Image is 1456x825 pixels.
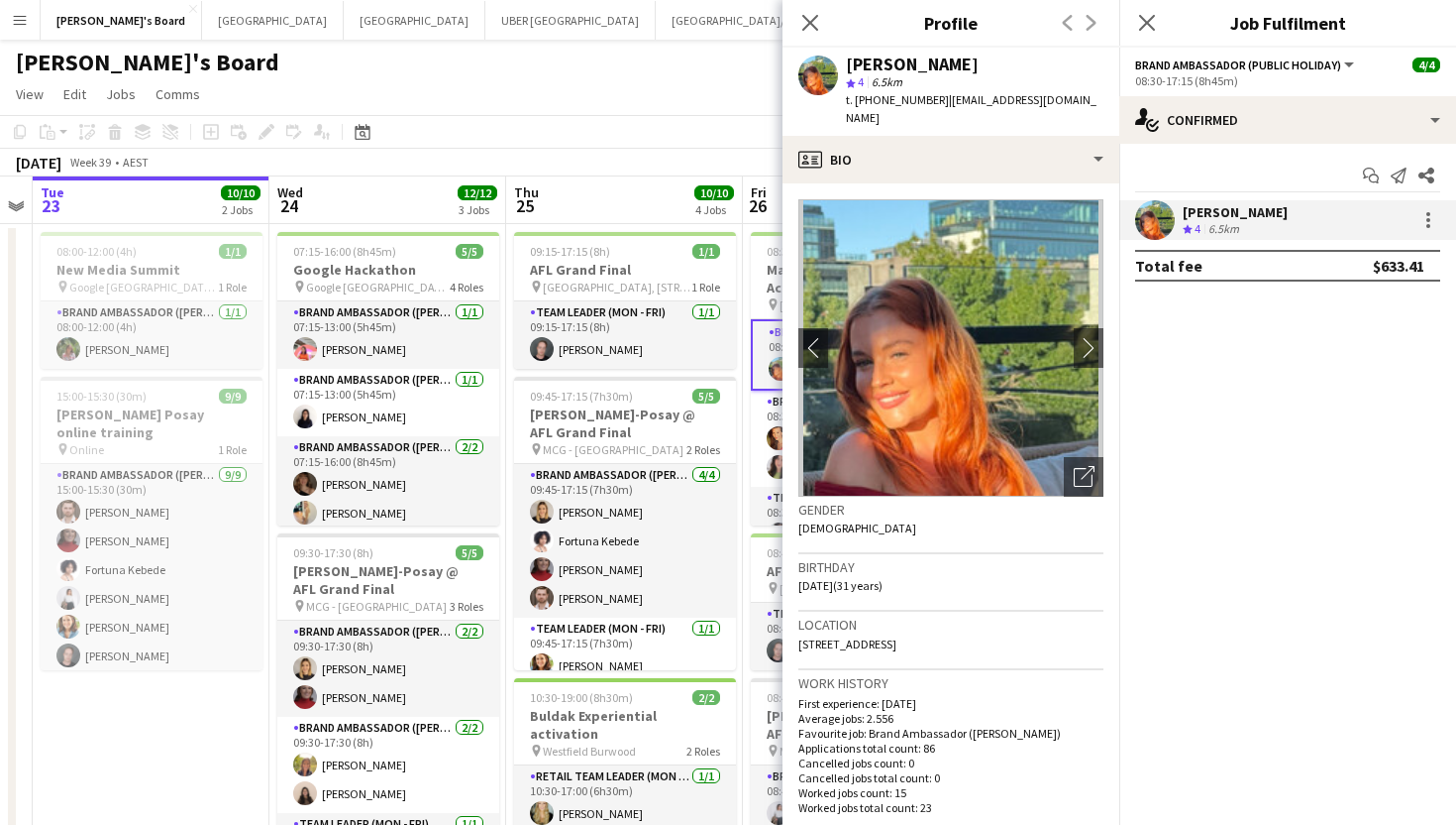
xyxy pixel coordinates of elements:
p: Average jobs: 2.556 [798,711,1103,726]
span: Google [GEOGRAPHIC_DATA] - [GEOGRAPHIC_DATA] [306,280,450,295]
app-job-card: 15:00-15:30 (30m)9/9[PERSON_NAME] Posay online training Online1 RoleBrand Ambassador ([PERSON_NAM... [41,377,262,670]
h3: [PERSON_NAME]-Posay @ AFL Grand Final [751,707,973,743]
span: 24 [274,194,303,217]
span: Google [GEOGRAPHIC_DATA] - [GEOGRAPHIC_DATA] [69,280,218,295]
h3: [PERSON_NAME]-Posay @ AFL Grand Final [277,562,499,598]
span: Comms [156,85,200,103]
app-job-card: 08:45-17:15 (8h30m)1/1AFL Grand Final [GEOGRAPHIC_DATA], [STREET_ADDRESS]1 RoleTeam Leader (Publi... [751,533,973,670]
span: 12/12 [458,185,497,200]
span: 26 [748,194,767,217]
span: t. [PHONE_NUMBER] [846,92,949,107]
h3: Profile [782,10,1119,36]
span: 2 Roles [686,744,720,759]
span: Thu [514,183,539,201]
h3: [PERSON_NAME] Posay online training [41,406,262,441]
span: Fri [751,183,767,201]
app-card-role: Team Leader (Public Holiday)1/108:30-17:15 (8h45m) [751,487,973,554]
app-card-role: Team Leader (Mon - Fri)1/109:45-17:15 (7h30m)[PERSON_NAME] [514,618,736,685]
span: Online [69,442,104,457]
div: Confirmed [1119,96,1456,144]
span: 5/5 [456,244,483,259]
app-card-role: Brand Ambassador ([PERSON_NAME])2/207:15-16:00 (8h45m)[PERSON_NAME][PERSON_NAME] [277,436,499,532]
span: MCG - [GEOGRAPHIC_DATA] [306,599,447,614]
span: Brand Ambassador (Public Holiday) [1135,58,1341,72]
h3: AFL Grand Final [751,562,973,580]
span: 6.5km [868,74,906,89]
button: [GEOGRAPHIC_DATA] [202,1,344,40]
span: 5/5 [456,545,483,560]
div: Open photos pop-in [1064,457,1103,497]
app-job-card: 08:30-17:15 (8h45m)4/4Maybelline Sampling Activation [GEOGRAPHIC_DATA]3 RolesBrand Ambassador (Pu... [751,232,973,526]
a: View [8,81,52,107]
div: Bio [782,136,1119,183]
app-card-role: Brand Ambassador ([PERSON_NAME])4/409:45-17:15 (7h30m)[PERSON_NAME]Fortuna Kebede[PERSON_NAME][PE... [514,464,736,618]
div: Total fee [1135,256,1202,276]
span: 4 Roles [450,280,483,295]
span: 09:45-17:15 (7h30m) [530,389,633,404]
h3: Buldak Experiential activation [514,707,736,743]
span: 09:15-17:15 (8h) [530,244,610,259]
button: UBER [GEOGRAPHIC_DATA] [485,1,656,40]
app-job-card: 08:00-12:00 (4h)1/1New Media Summit Google [GEOGRAPHIC_DATA] - [GEOGRAPHIC_DATA]1 RoleBrand Ambas... [41,232,262,369]
span: 1/1 [219,244,247,259]
span: [STREET_ADDRESS] [798,637,896,651]
div: 4 Jobs [695,202,733,217]
span: Tue [41,183,64,201]
span: 08:30-17:15 (8h45m) [767,244,870,259]
span: 10:30-19:00 (8h30m) [530,690,633,705]
span: [DATE] (31 years) [798,578,883,593]
span: [GEOGRAPHIC_DATA], [STREET_ADDRESS] [780,581,928,596]
span: Week 39 [65,155,115,170]
span: 09:30-17:30 (8h) [293,545,373,560]
app-card-role: Brand Ambassador ([PERSON_NAME])2/209:30-17:30 (8h)[PERSON_NAME][PERSON_NAME] [277,621,499,717]
img: Crew avatar or photo [798,199,1103,497]
div: [PERSON_NAME] [846,56,979,73]
app-card-role: Brand Ambassador ([PERSON_NAME])9/915:00-15:30 (30m)[PERSON_NAME][PERSON_NAME]Fortuna Kebede[PERS... [41,464,262,762]
p: First experience: [DATE] [798,696,1103,711]
span: 07:15-16:00 (8h45m) [293,244,396,259]
span: 5/5 [692,389,720,404]
span: [GEOGRAPHIC_DATA] [780,297,888,312]
span: 10/10 [221,185,260,200]
app-job-card: 07:15-16:00 (8h45m)5/5Google Hackathon Google [GEOGRAPHIC_DATA] - [GEOGRAPHIC_DATA]4 RolesBrand A... [277,232,499,526]
span: 23 [38,194,64,217]
span: 4 [858,74,864,89]
h3: AFL Grand Final [514,261,736,279]
app-card-role: Brand Ambassador ([PERSON_NAME])1/107:15-13:00 (5h45m)[PERSON_NAME] [277,369,499,436]
app-card-role: Brand Ambassador (Public Holiday)1/108:30-17:15 (8h45m)[PERSON_NAME] [751,319,973,391]
span: View [16,85,44,103]
h1: [PERSON_NAME]'s Board [16,48,279,77]
div: [PERSON_NAME] [1183,203,1288,221]
div: 2 Jobs [222,202,260,217]
p: Worked jobs count: 15 [798,785,1103,800]
span: 08:45-17:15 (8h30m) [767,690,870,705]
app-card-role: Brand Ambassador (Public Holiday)2/208:30-17:15 (8h45m)[PERSON_NAME][PERSON_NAME] [751,391,973,487]
span: 1/1 [692,244,720,259]
div: $633.41 [1373,256,1424,276]
h3: [PERSON_NAME]-Posay @ AFL Grand Final [514,406,736,441]
a: Comms [148,81,208,107]
app-job-card: 09:45-17:15 (7h30m)5/5[PERSON_NAME]-Posay @ AFL Grand Final MCG - [GEOGRAPHIC_DATA]2 RolesBrand A... [514,377,736,670]
span: 9/9 [219,389,247,404]
app-card-role: Team Leader (Public Holiday)1/108:45-17:15 (8h30m)[PERSON_NAME] [751,603,973,670]
span: [GEOGRAPHIC_DATA], [STREET_ADDRESS] [543,280,691,295]
span: 25 [511,194,539,217]
h3: New Media Summit [41,261,262,279]
span: MCG - [GEOGRAPHIC_DATA] [780,744,920,759]
span: Jobs [106,85,136,103]
a: Edit [55,81,94,107]
span: 3 Roles [450,599,483,614]
h3: Work history [798,674,1103,692]
span: 4 [1195,221,1200,236]
p: Favourite job: Brand Ambassador ([PERSON_NAME]) [798,726,1103,741]
div: [DATE] [16,153,61,173]
a: Jobs [98,81,144,107]
p: Applications total count: 86 [798,741,1103,756]
span: Edit [63,85,86,103]
div: AEST [123,155,149,170]
button: [PERSON_NAME]'s Board [41,1,202,40]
